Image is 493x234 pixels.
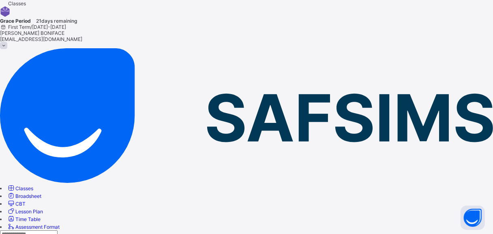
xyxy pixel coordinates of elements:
[7,201,26,207] a: CBT
[461,206,485,230] button: Open asap
[15,208,43,215] span: Lesson Plan
[7,193,41,199] a: Broadsheet
[8,0,26,6] span: Classes
[15,216,41,222] span: Time Table
[7,224,60,230] a: Assessment Format
[7,216,41,222] a: Time Table
[15,193,41,199] span: Broadsheet
[7,185,33,191] a: Classes
[36,18,77,24] span: 21 days remaining
[15,201,26,207] span: CBT
[15,224,60,230] span: Assessment Format
[7,208,43,215] a: Lesson Plan
[15,185,33,191] span: Classes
